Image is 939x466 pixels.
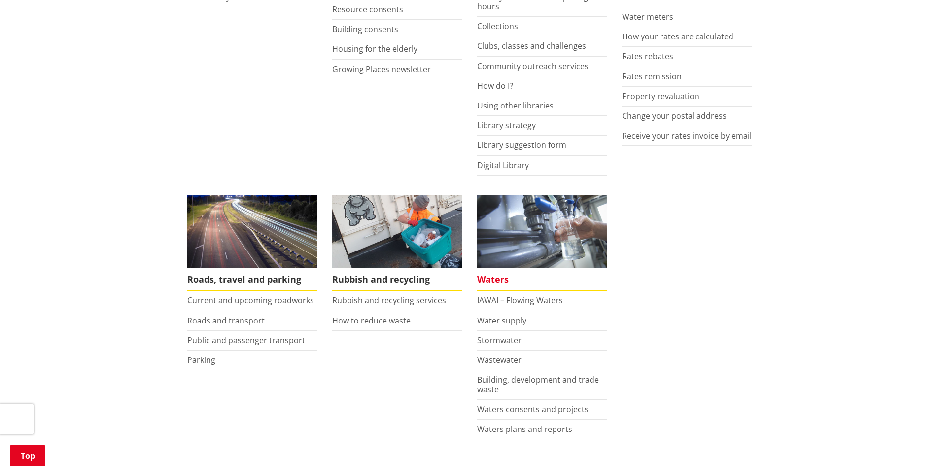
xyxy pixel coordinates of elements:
[187,268,317,291] span: Roads, travel and parking
[477,120,536,131] a: Library strategy
[332,268,462,291] span: Rubbish and recycling
[477,315,526,326] a: Water supply
[622,130,752,141] a: Receive your rates invoice by email
[894,425,929,460] iframe: Messenger Launcher
[477,374,599,394] a: Building, development and trade waste
[477,61,589,72] a: Community outreach services
[622,91,699,102] a: Property revaluation
[622,71,682,82] a: Rates remission
[187,195,317,269] img: Roads, travel and parking
[332,295,446,306] a: Rubbish and recycling services
[187,355,215,365] a: Parking
[477,80,513,91] a: How do I?
[187,315,265,326] a: Roads and transport
[332,195,462,269] img: Rubbish and recycling
[332,195,462,291] a: Rubbish and recycling
[187,295,314,306] a: Current and upcoming roadworks
[622,11,673,22] a: Water meters
[477,195,607,291] a: Waters
[477,100,554,111] a: Using other libraries
[622,110,727,121] a: Change your postal address
[477,140,566,150] a: Library suggestion form
[477,295,563,306] a: IAWAI – Flowing Waters
[477,160,529,171] a: Digital Library
[477,195,607,269] img: Water treatment
[477,268,607,291] span: Waters
[187,335,305,346] a: Public and passenger transport
[10,445,45,466] a: Top
[477,404,589,415] a: Waters consents and projects
[477,355,522,365] a: Wastewater
[477,424,572,434] a: Waters plans and reports
[187,195,317,291] a: Roads, travel and parking Roads, travel and parking
[477,40,586,51] a: Clubs, classes and challenges
[332,43,417,54] a: Housing for the elderly
[622,31,733,42] a: How your rates are calculated
[332,64,431,74] a: Growing Places newsletter
[332,4,403,15] a: Resource consents
[477,335,522,346] a: Stormwater
[332,24,398,35] a: Building consents
[332,315,411,326] a: How to reduce waste
[477,21,518,32] a: Collections
[622,51,673,62] a: Rates rebates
